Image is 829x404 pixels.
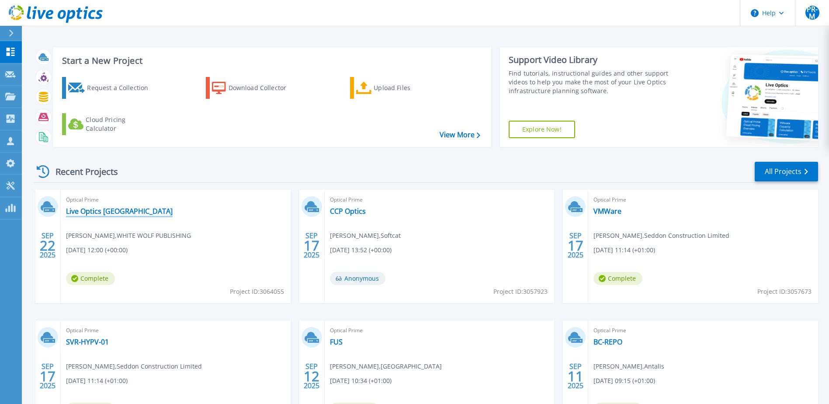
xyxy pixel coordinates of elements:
[509,121,575,138] a: Explore Now!
[350,77,447,99] a: Upload Files
[593,245,655,255] span: [DATE] 11:14 (+01:00)
[757,287,812,296] span: Project ID: 3057673
[304,242,319,249] span: 17
[568,373,583,380] span: 11
[304,373,319,380] span: 12
[330,195,549,205] span: Optical Prime
[66,326,285,335] span: Optical Prime
[330,245,392,255] span: [DATE] 13:52 (+00:00)
[330,338,343,346] a: FUS
[567,360,584,392] div: SEP 2025
[330,207,366,216] a: CCP Optics
[330,272,385,285] span: Anonymous
[230,287,284,296] span: Project ID: 3064055
[87,79,157,97] div: Request a Collection
[509,69,671,95] div: Find tutorials, instructional guides and other support videos to help you make the most of your L...
[755,162,818,181] a: All Projects
[593,207,621,216] a: VMWare
[206,77,303,99] a: Download Collector
[62,77,160,99] a: Request a Collection
[593,231,729,240] span: [PERSON_NAME] , Seddon Construction Limited
[62,56,480,66] h3: Start a New Project
[593,272,642,285] span: Complete
[229,79,298,97] div: Download Collector
[330,376,392,386] span: [DATE] 10:34 (+01:00)
[440,131,480,139] a: View More
[568,242,583,249] span: 17
[62,113,160,135] a: Cloud Pricing Calculator
[66,207,173,216] a: Live Optics [GEOGRAPHIC_DATA]
[39,230,56,261] div: SEP 2025
[593,376,655,386] span: [DATE] 09:15 (+01:00)
[66,272,115,285] span: Complete
[66,231,191,240] span: [PERSON_NAME] , WHITE WOLF PUBLISHING
[66,245,128,255] span: [DATE] 12:00 (+00:00)
[374,79,444,97] div: Upload Files
[66,338,109,346] a: SVR-HYPV-01
[593,195,813,205] span: Optical Prime
[66,195,285,205] span: Optical Prime
[86,115,156,133] div: Cloud Pricing Calculator
[593,362,664,371] span: [PERSON_NAME] , Antalis
[66,376,128,386] span: [DATE] 11:14 (+01:00)
[40,373,55,380] span: 17
[805,6,819,20] span: PR-M
[593,326,813,335] span: Optical Prime
[567,230,584,261] div: SEP 2025
[34,161,130,182] div: Recent Projects
[593,338,622,346] a: BC-REPO
[39,360,56,392] div: SEP 2025
[509,54,671,66] div: Support Video Library
[40,242,55,249] span: 22
[330,362,442,371] span: [PERSON_NAME] , [GEOGRAPHIC_DATA]
[66,362,202,371] span: [PERSON_NAME] , Seddon Construction Limited
[330,231,401,240] span: [PERSON_NAME] , Softcat
[493,287,548,296] span: Project ID: 3057923
[303,360,320,392] div: SEP 2025
[330,326,549,335] span: Optical Prime
[303,230,320,261] div: SEP 2025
